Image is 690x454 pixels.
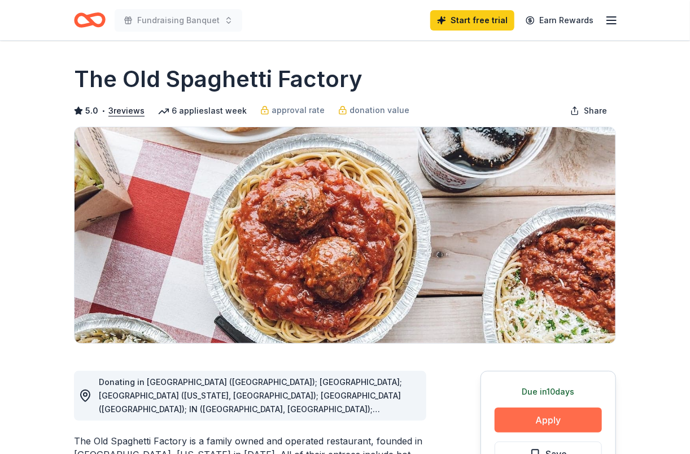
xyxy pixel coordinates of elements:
img: Image for The Old Spaghetti Factory [75,127,615,343]
span: donation value [350,103,409,117]
span: • [102,106,106,115]
h1: The Old Spaghetti Factory [74,63,363,95]
a: donation value [338,103,409,117]
span: Share [584,104,607,118]
div: 6 applies last week [158,104,247,118]
a: Earn Rewards [519,10,600,31]
span: 5.0 [85,104,98,118]
button: Apply [495,408,602,433]
div: Due in 10 days [495,385,602,399]
button: 3reviews [108,104,145,118]
span: approval rate [272,103,325,117]
a: Home [74,7,106,33]
button: Fundraising Banquet [115,9,242,32]
span: Fundraising Banquet [137,14,220,27]
button: Share [561,100,616,122]
a: Start free trial [430,10,514,31]
a: approval rate [260,103,325,117]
